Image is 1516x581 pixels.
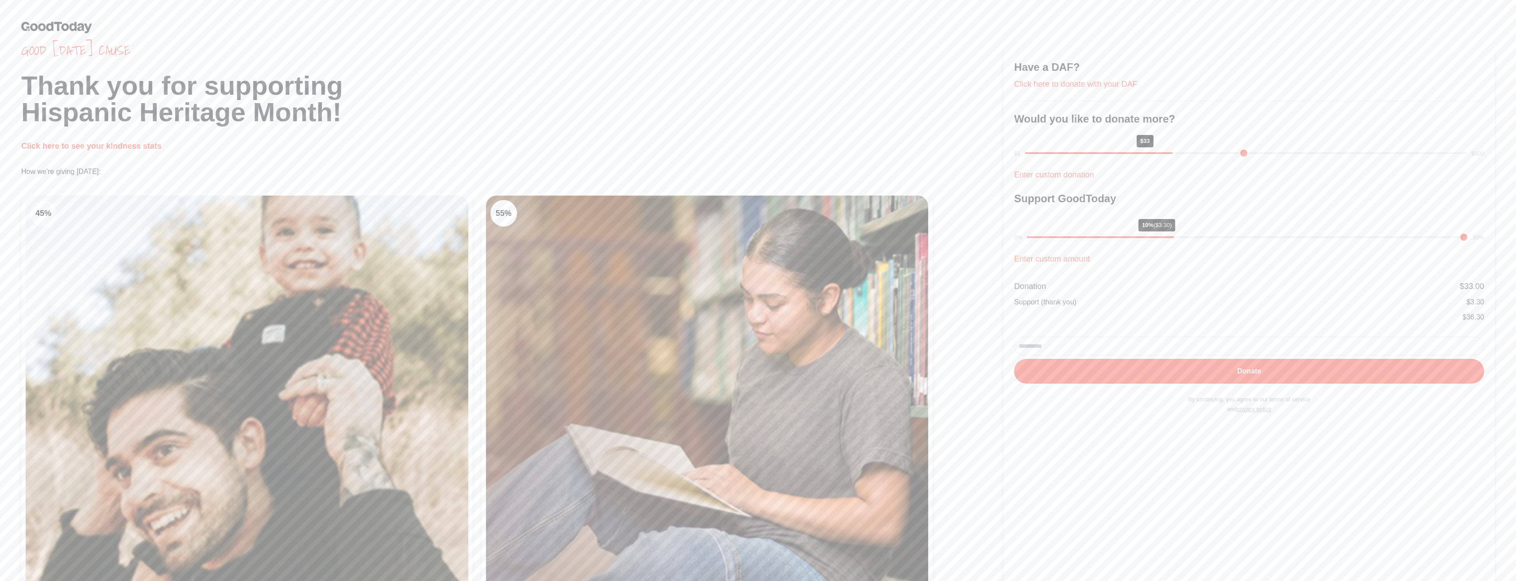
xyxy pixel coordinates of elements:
[1153,222,1172,228] span: ($3.30)
[21,73,1003,126] h1: Thank you for supporting Hispanic Heritage Month!
[1014,233,1022,242] div: 0%
[1014,280,1046,292] div: Donation
[21,42,1003,58] span: Good [DATE] cause
[1237,406,1271,412] a: privacy policy
[1014,60,1484,74] h3: Have a DAF?
[21,21,92,33] img: GoodToday
[1014,359,1484,384] button: Donate
[1137,135,1153,147] div: $33
[1014,170,1094,179] a: Enter custom donation
[1473,233,1484,242] div: 30%
[1014,80,1137,88] a: Click here to donate with your DAF
[1014,112,1484,126] h3: Would you like to donate more?
[1466,297,1484,308] div: $
[1014,192,1484,206] h3: Support GoodToday
[1466,313,1484,321] span: 36.30
[490,200,517,227] div: 55 %
[1462,312,1484,323] div: $
[1014,395,1484,414] p: By continuing, you agree to our terms of service and
[1471,149,1484,158] div: $100
[1014,149,1020,158] div: $1
[1464,282,1484,291] span: 33.00
[1138,219,1175,231] div: 10%
[1460,280,1484,292] div: $
[1470,298,1484,306] span: 3.30
[21,142,162,150] a: Click here to see your kindness stats
[1014,297,1076,308] div: Support (thank you)
[30,200,57,227] div: 45 %
[1014,254,1090,263] a: Enter custom amount
[21,166,1003,177] p: How we're giving [DATE]:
